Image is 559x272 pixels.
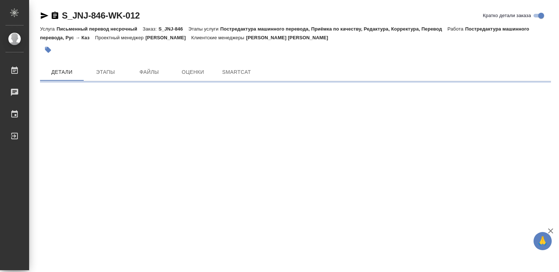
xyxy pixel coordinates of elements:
[448,26,465,32] p: Работа
[40,26,56,32] p: Услуга
[95,35,145,40] p: Проектный менеджер
[62,11,140,20] a: S_JNJ-846-WK-012
[246,35,334,40] p: [PERSON_NAME] [PERSON_NAME]
[175,68,210,77] span: Оценки
[40,11,49,20] button: Скопировать ссылку для ЯМессенджера
[44,68,79,77] span: Детали
[51,11,59,20] button: Скопировать ссылку
[40,42,56,58] button: Добавить тэг
[220,26,447,32] p: Постредактура машинного перевода, Приёмка по качеству, Редактура, Корректура, Перевод
[88,68,123,77] span: Этапы
[158,26,188,32] p: S_JNJ-846
[56,26,143,32] p: Письменный перевод несрочный
[146,35,191,40] p: [PERSON_NAME]
[143,26,158,32] p: Заказ:
[536,233,549,249] span: 🙏
[534,232,552,250] button: 🙏
[219,68,254,77] span: SmartCat
[189,26,221,32] p: Этапы услуги
[132,68,167,77] span: Файлы
[191,35,246,40] p: Клиентские менеджеры
[483,12,531,19] span: Кратко детали заказа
